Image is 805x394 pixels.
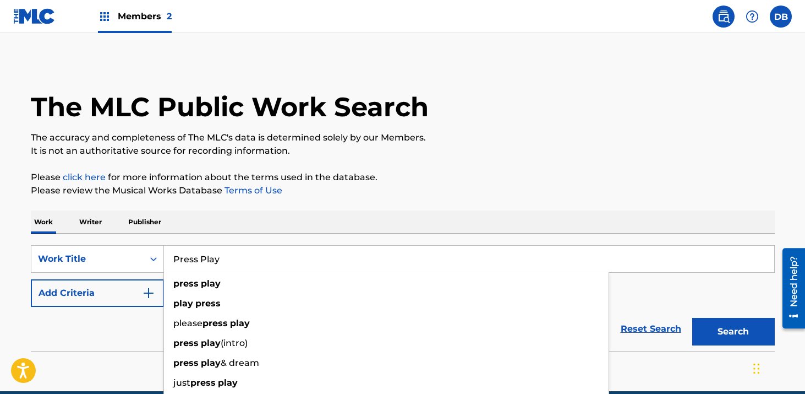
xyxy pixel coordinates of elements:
[202,318,228,328] strong: press
[218,377,238,388] strong: play
[615,317,687,341] a: Reset Search
[142,287,155,300] img: 9d2ae6d4665cec9f34b9.svg
[31,90,429,123] h1: The MLC Public Work Search
[173,338,199,348] strong: press
[222,185,282,196] a: Terms of Use
[13,8,56,24] img: MLC Logo
[125,211,165,234] p: Publisher
[76,211,105,234] p: Writer
[31,131,775,144] p: The accuracy and completeness of The MLC's data is determined solely by our Members.
[230,318,250,328] strong: play
[63,172,106,182] a: click here
[746,10,759,23] img: help
[38,252,137,266] div: Work Title
[195,298,221,309] strong: press
[717,10,730,23] img: search
[31,245,775,351] form: Search Form
[201,278,221,289] strong: play
[173,298,193,309] strong: play
[98,10,111,23] img: Top Rightsholders
[173,377,190,388] span: just
[118,10,172,23] span: Members
[173,358,199,368] strong: press
[713,6,735,28] a: Public Search
[753,352,760,385] div: Drag
[750,341,805,394] iframe: Chat Widget
[692,318,775,346] button: Search
[774,244,805,333] iframe: Resource Center
[173,278,199,289] strong: press
[221,338,248,348] span: (intro)
[31,279,164,307] button: Add Criteria
[190,377,216,388] strong: press
[167,11,172,21] span: 2
[201,338,221,348] strong: play
[31,184,775,197] p: Please review the Musical Works Database
[741,6,763,28] div: Help
[31,144,775,158] p: It is not an authoritative source for recording information.
[31,211,56,234] p: Work
[31,171,775,184] p: Please for more information about the terms used in the database.
[221,358,259,368] span: & dream
[173,318,202,328] span: please
[201,358,221,368] strong: play
[770,6,792,28] div: User Menu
